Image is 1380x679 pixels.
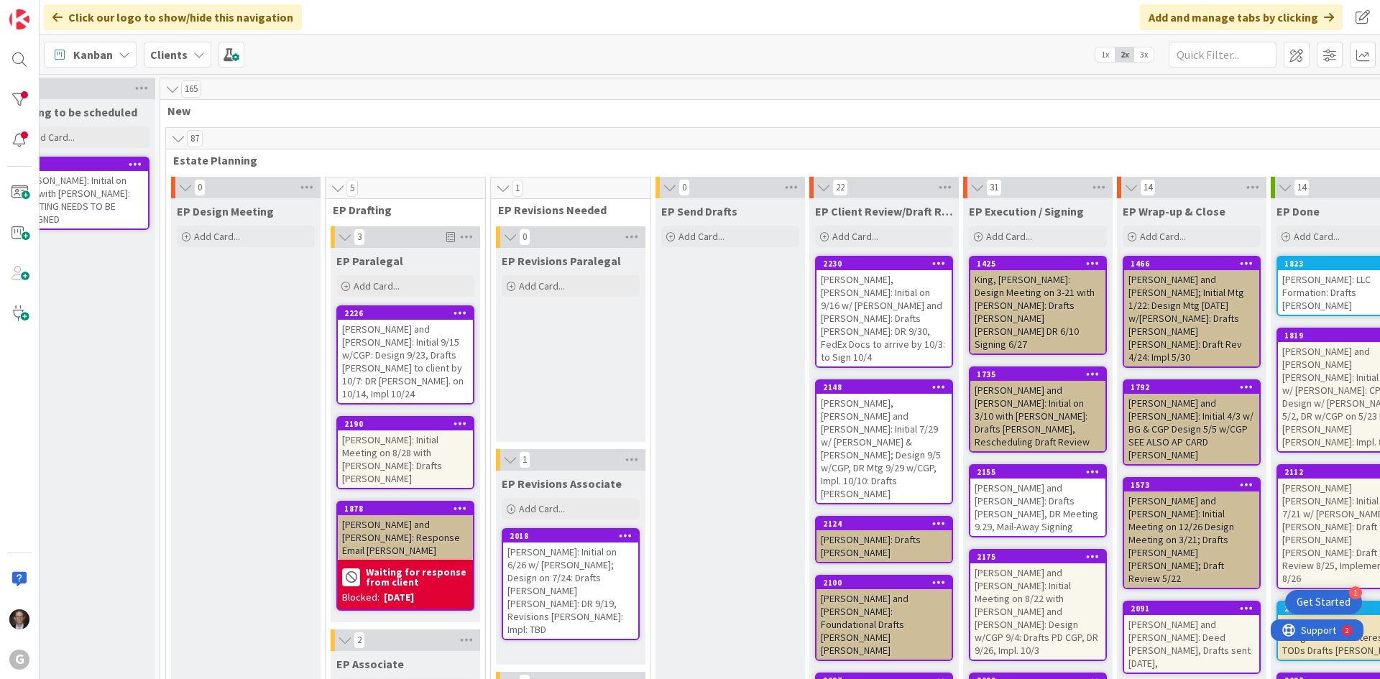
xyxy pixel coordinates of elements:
[338,320,473,403] div: [PERSON_NAME] and [PERSON_NAME]: Initial 9/15 w/CGP: Design 9/23, Drafts [PERSON_NAME] to client ...
[354,228,365,246] span: 3
[1124,491,1259,588] div: [PERSON_NAME] and [PERSON_NAME]: Initial Meeting on 12/26 Design Meeting on 3/21; Drafts [PERSON_...
[338,307,473,403] div: 2226[PERSON_NAME] and [PERSON_NAME]: Initial 9/15 w/CGP: Design 9/23, Drafts [PERSON_NAME] to cli...
[1124,602,1259,615] div: 2091
[816,381,952,394] div: 2148
[44,4,302,30] div: Click our logo to show/hide this navigation
[1115,47,1134,62] span: 2x
[1140,4,1343,30] div: Add and manage tabs by clicking
[512,180,523,197] span: 1
[1124,257,1259,270] div: 1466
[970,466,1105,479] div: 2155
[336,657,404,671] span: EP Associate
[338,430,473,488] div: [PERSON_NAME]: Initial Meeting on 8/28 with [PERSON_NAME]: Drafts [PERSON_NAME]
[816,517,952,562] div: 2124[PERSON_NAME]: Drafts [PERSON_NAME]
[816,257,952,366] div: 2230[PERSON_NAME], [PERSON_NAME]: Initial on 9/16 w/ [PERSON_NAME] and [PERSON_NAME]: Drafts [PER...
[338,417,473,488] div: 2190[PERSON_NAME]: Initial Meeting on 8/28 with [PERSON_NAME]: Drafts [PERSON_NAME]
[1123,204,1225,218] span: EP Wrap-up & Close
[150,47,188,62] b: Clients
[1169,42,1276,68] input: Quick Filter...
[13,158,148,228] div: 2264[PERSON_NAME]: Initial on 9/29 with [PERSON_NAME]: DRAFTING NEEDS TO BE ASSIGNED
[519,228,530,246] span: 0
[1124,381,1259,464] div: 1792[PERSON_NAME] and [PERSON_NAME]: Initial 4/3 w/ BG & CGP Design 5/5 w/CGP SEE ALSO AP CARD [P...
[503,530,638,542] div: 2018
[970,368,1105,451] div: 1735[PERSON_NAME] and [PERSON_NAME]: Initial on 3/10 with [PERSON_NAME]: Drafts [PERSON_NAME], Re...
[503,542,638,639] div: [PERSON_NAME]: Initial on 6/26 w/ [PERSON_NAME]; Design on 7/24: Drafts [PERSON_NAME] [PERSON_NAM...
[344,419,473,429] div: 2190
[1140,230,1186,243] span: Add Card...
[816,576,952,660] div: 2100[PERSON_NAME] and [PERSON_NAME]: Foundational Drafts [PERSON_NAME] [PERSON_NAME]
[1134,47,1154,62] span: 3x
[344,308,473,318] div: 2226
[678,179,690,196] span: 0
[1297,595,1351,609] div: Get Started
[344,504,473,514] div: 1878
[1285,590,1362,614] div: Open Get Started checklist, remaining modules: 1
[815,204,953,218] span: EP Client Review/Draft Review Meeting
[970,550,1105,660] div: 2175[PERSON_NAME] and [PERSON_NAME]: Initial Meeting on 8/22 with [PERSON_NAME] and [PERSON_NAME]...
[823,259,952,269] div: 2230
[1131,259,1259,269] div: 1466
[1131,604,1259,614] div: 2091
[977,369,1105,379] div: 1735
[11,105,137,119] span: Waiting to be scheduled
[823,382,952,392] div: 2148
[816,394,952,503] div: [PERSON_NAME], [PERSON_NAME] and [PERSON_NAME]: Initial 7/29 w/ [PERSON_NAME] & [PERSON_NAME]; De...
[969,204,1084,218] span: EP Execution / Signing
[502,476,622,491] span: EP Revisions Associate
[970,563,1105,660] div: [PERSON_NAME] and [PERSON_NAME]: Initial Meeting on 8/22 with [PERSON_NAME] and [PERSON_NAME]: De...
[977,467,1105,477] div: 2155
[986,179,1002,196] span: 31
[832,230,878,243] span: Add Card...
[823,519,952,529] div: 2124
[519,280,565,292] span: Add Card...
[970,466,1105,536] div: 2155[PERSON_NAME] and [PERSON_NAME]: Drafts [PERSON_NAME], DR Meeting 9.29, Mail-Away Signing
[1095,47,1115,62] span: 1x
[1294,230,1340,243] span: Add Card...
[1124,381,1259,394] div: 1792
[13,158,148,171] div: 2264
[970,270,1105,354] div: King, [PERSON_NAME]: Design Meeting on 3-21 with [PERSON_NAME]: Drafts [PERSON_NAME] [PERSON_NAME...
[333,203,467,217] span: EP Drafting
[338,502,473,515] div: 1878
[194,230,240,243] span: Add Card...
[181,80,201,98] span: 165
[338,515,473,560] div: [PERSON_NAME] and [PERSON_NAME]: Response Email [PERSON_NAME]
[29,131,75,144] span: Add Card...
[177,204,274,218] span: EP Design Meeting
[1294,179,1310,196] span: 14
[73,46,113,63] span: Kanban
[9,9,29,29] img: Visit kanbanzone.com
[1124,479,1259,491] div: 1573
[1131,480,1259,490] div: 1573
[75,6,78,17] div: 2
[816,270,952,366] div: [PERSON_NAME], [PERSON_NAME]: Initial on 9/16 w/ [PERSON_NAME] and [PERSON_NAME]: Drafts [PERSON_...
[354,632,365,649] span: 2
[354,280,400,292] span: Add Card...
[970,381,1105,451] div: [PERSON_NAME] and [PERSON_NAME]: Initial on 3/10 with [PERSON_NAME]: Drafts [PERSON_NAME], Resche...
[1124,602,1259,673] div: 2091[PERSON_NAME] and [PERSON_NAME]: Deed [PERSON_NAME], Drafts sent [DATE],
[816,257,952,270] div: 2230
[503,530,638,639] div: 2018[PERSON_NAME]: Initial on 6/26 w/ [PERSON_NAME]; Design on 7/24: Drafts [PERSON_NAME] [PERSON...
[1131,382,1259,392] div: 1792
[519,502,565,515] span: Add Card...
[816,381,952,503] div: 2148[PERSON_NAME], [PERSON_NAME] and [PERSON_NAME]: Initial 7/29 w/ [PERSON_NAME] & [PERSON_NAME]...
[1124,479,1259,588] div: 1573[PERSON_NAME] and [PERSON_NAME]: Initial Meeting on 12/26 Design Meeting on 3/21; Drafts [PER...
[816,517,952,530] div: 2124
[678,230,724,243] span: Add Card...
[816,576,952,589] div: 2100
[1276,204,1320,218] span: EP Done
[1124,394,1259,464] div: [PERSON_NAME] and [PERSON_NAME]: Initial 4/3 w/ BG & CGP Design 5/5 w/CGP SEE ALSO AP CARD [PERSO...
[823,578,952,588] div: 2100
[1124,257,1259,366] div: 1466[PERSON_NAME] and [PERSON_NAME]; Initial Mtg 1/22: Design Mtg [DATE] w/[PERSON_NAME]: Drafts ...
[13,171,148,228] div: [PERSON_NAME]: Initial on 9/29 with [PERSON_NAME]: DRAFTING NEEDS TO BE ASSIGNED
[970,257,1105,354] div: 1425King, [PERSON_NAME]: Design Meeting on 3-21 with [PERSON_NAME]: Drafts [PERSON_NAME] [PERSON_...
[977,552,1105,562] div: 2175
[338,307,473,320] div: 2226
[970,550,1105,563] div: 2175
[19,160,148,170] div: 2264
[498,203,632,217] span: EP Revisions Needed
[832,179,848,196] span: 22
[519,451,530,468] span: 1
[510,531,638,541] div: 2018
[661,204,737,218] span: EP Send Drafts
